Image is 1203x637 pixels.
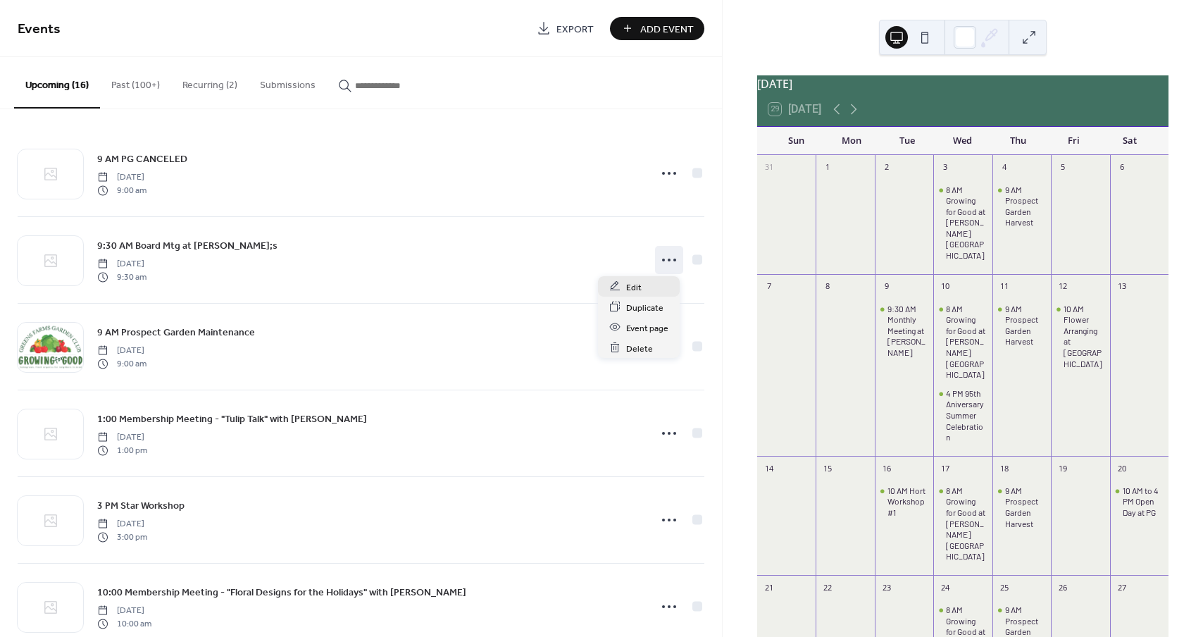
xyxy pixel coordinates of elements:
[887,486,928,519] div: 10 AM Hort Workshop #1
[990,127,1046,155] div: Thu
[933,388,992,443] div: 4 PM 95th Aniversary Summer Celebration
[97,518,147,531] span: [DATE]
[992,304,1051,347] div: 9 AM Prospect Garden Harvest
[933,486,992,562] div: 8 AM Growing for Good at Wakeman Town Farm
[887,304,928,359] div: 9:30 AM Monthly Meeting at [PERSON_NAME]
[97,237,278,254] a: 9:30 AM Board Mtg at [PERSON_NAME];s
[820,461,835,476] div: 15
[526,17,604,40] a: Export
[820,580,835,595] div: 22
[1110,486,1168,519] div: 10 AM to 4 PM Open Day at PG
[97,412,367,427] span: 1:00 Membership Meeting - "Tulip Talk" with [PERSON_NAME]
[946,388,986,443] div: 4 PM 95th Aniversary Summer Celebration
[1055,160,1071,175] div: 5
[626,321,668,335] span: Event page
[556,22,594,37] span: Export
[879,279,895,295] div: 9
[1064,304,1104,370] div: 10 AM Flower Arranging at [GEOGRAPHIC_DATA]
[97,497,185,514] a: 3 PM Star Workshop
[937,160,953,175] div: 3
[933,304,992,381] div: 8 AM Growing for Good at Wakeman Town Farm
[946,304,986,381] div: 8 AM Growing for Good at [PERSON_NAME][GEOGRAPHIC_DATA]
[97,605,151,617] span: [DATE]
[879,461,895,476] div: 16
[935,127,990,155] div: Wed
[761,580,777,595] div: 21
[997,160,1012,175] div: 4
[946,486,986,562] div: 8 AM Growing for Good at [PERSON_NAME][GEOGRAPHIC_DATA]
[879,160,895,175] div: 2
[997,580,1012,595] div: 25
[97,324,255,340] a: 9 AM Prospect Garden Maintenance
[937,279,953,295] div: 10
[1046,127,1102,155] div: Fri
[97,171,147,184] span: [DATE]
[1051,304,1109,370] div: 10 AM Flower Arranging at WTF
[946,185,986,261] div: 8 AM Growing for Good at [PERSON_NAME][GEOGRAPHIC_DATA]
[1123,486,1163,519] div: 10 AM to 4 PM Open Day at PG
[992,185,1051,228] div: 9 AM Prospect Garden Harvest
[937,461,953,476] div: 17
[1005,486,1045,529] div: 9 AM Prospect Garden Harvest
[626,280,642,295] span: Edit
[880,127,935,155] div: Tue
[97,271,147,283] span: 9:30 am
[97,617,151,630] span: 10:00 am
[1114,279,1130,295] div: 13
[997,279,1012,295] div: 11
[97,258,147,271] span: [DATE]
[1005,304,1045,347] div: 9 AM Prospect Garden Harvest
[933,185,992,261] div: 8 AM Growing for Good at Wakeman Town Farm
[97,239,278,254] span: 9:30 AM Board Mtg at [PERSON_NAME];s
[97,586,466,600] span: 10:00 Membership Meeting - "Floral Designs for the Holidays" with [PERSON_NAME]
[997,461,1012,476] div: 18
[100,57,171,107] button: Past (100+)
[937,580,953,595] div: 24
[97,184,147,197] span: 9:00 am
[820,279,835,295] div: 8
[1114,461,1130,476] div: 20
[1055,279,1071,295] div: 12
[1114,160,1130,175] div: 6
[626,300,663,315] span: Duplicate
[1055,580,1071,595] div: 26
[875,486,933,519] div: 10 AM Hort Workshop #1
[97,584,466,600] a: 10:00 Membership Meeting - "Floral Designs for the Holidays" with [PERSON_NAME]
[761,279,777,295] div: 7
[97,152,187,167] span: 9 AM PG CANCELED
[757,75,1168,92] div: [DATE]
[97,345,147,357] span: [DATE]
[640,22,694,37] span: Add Event
[1114,580,1130,595] div: 27
[249,57,327,107] button: Submissions
[761,461,777,476] div: 14
[768,127,824,155] div: Sun
[97,499,185,514] span: 3 PM Star Workshop
[97,411,367,427] a: 1:00 Membership Meeting - "Tulip Talk" with [PERSON_NAME]
[1005,185,1045,228] div: 9 AM Prospect Garden Harvest
[1102,127,1157,155] div: Sat
[97,151,187,167] a: 9 AM PG CANCELED
[824,127,880,155] div: Mon
[992,486,1051,529] div: 9 AM Prospect Garden Harvest
[761,160,777,175] div: 31
[97,531,147,543] span: 3:00 pm
[97,431,147,444] span: [DATE]
[879,580,895,595] div: 23
[875,304,933,359] div: 9:30 AM Monthly Meeting at Oliver's
[18,16,61,43] span: Events
[820,160,835,175] div: 1
[14,57,100,109] button: Upcoming (16)
[610,17,704,40] button: Add Event
[1055,461,1071,476] div: 19
[97,357,147,370] span: 9:00 am
[171,57,249,107] button: Recurring (2)
[97,444,147,457] span: 1:00 pm
[97,326,255,340] span: 9 AM Prospect Garden Maintenance
[626,341,653,356] span: Delete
